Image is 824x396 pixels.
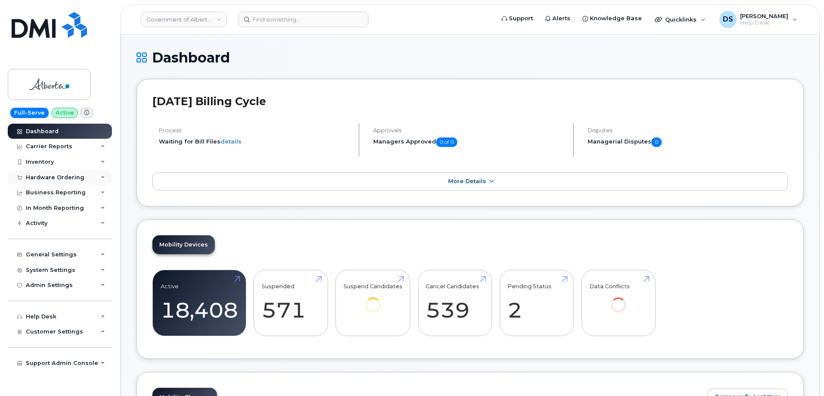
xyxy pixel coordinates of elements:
h4: Approvals [373,127,566,134]
h1: Dashboard [136,50,804,65]
li: Waiting for Bill Files [159,137,351,146]
h2: [DATE] Billing Cycle [152,95,788,108]
h4: Process [159,127,351,134]
span: More Details [448,178,486,184]
h4: Disputes [588,127,788,134]
a: Data Conflicts [589,274,647,324]
a: Active 18,408 [161,274,238,331]
a: Suspend Candidates [344,274,403,324]
h5: Managers Approved [373,137,566,147]
a: Cancel Candidates 539 [426,274,484,331]
a: details [220,138,242,145]
h5: Managerial Disputes [588,137,788,147]
a: Mobility Devices [152,235,215,254]
span: 0 [651,137,662,147]
a: Suspended 571 [262,274,320,331]
a: Pending Status 2 [508,274,566,331]
span: 0 of 0 [436,137,457,147]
